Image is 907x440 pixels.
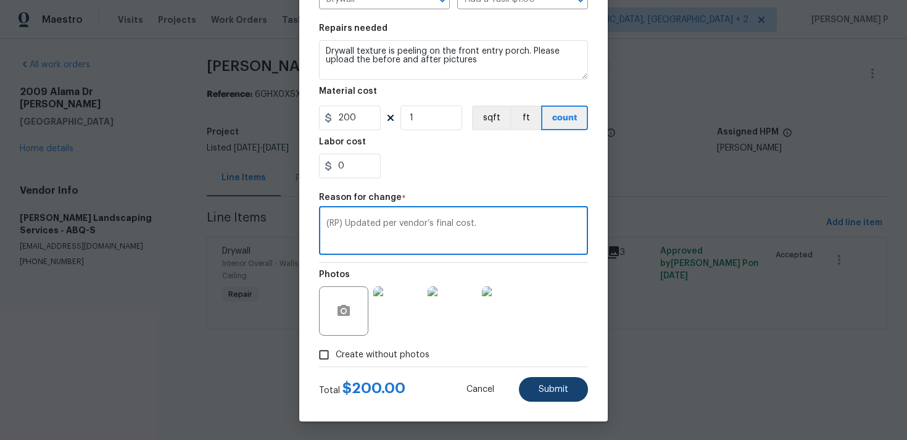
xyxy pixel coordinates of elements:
h5: Repairs needed [319,24,387,33]
button: count [541,106,588,130]
h5: Material cost [319,87,377,96]
button: sqft [472,106,510,130]
span: Create without photos [336,349,429,362]
h5: Reason for change [319,193,402,202]
span: $ 200.00 [342,381,405,396]
h5: Photos [319,270,350,279]
textarea: (RP) Updated per vendor’s final cost. [326,219,581,245]
div: Total [319,382,405,397]
button: ft [510,106,541,130]
span: Cancel [466,385,494,394]
button: Submit [519,377,588,402]
span: Submit [539,385,568,394]
textarea: Drywall texture is peeling on the front entry porch. Please upload the before and after pictures [319,40,588,80]
h5: Labor cost [319,138,366,146]
button: Cancel [447,377,514,402]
